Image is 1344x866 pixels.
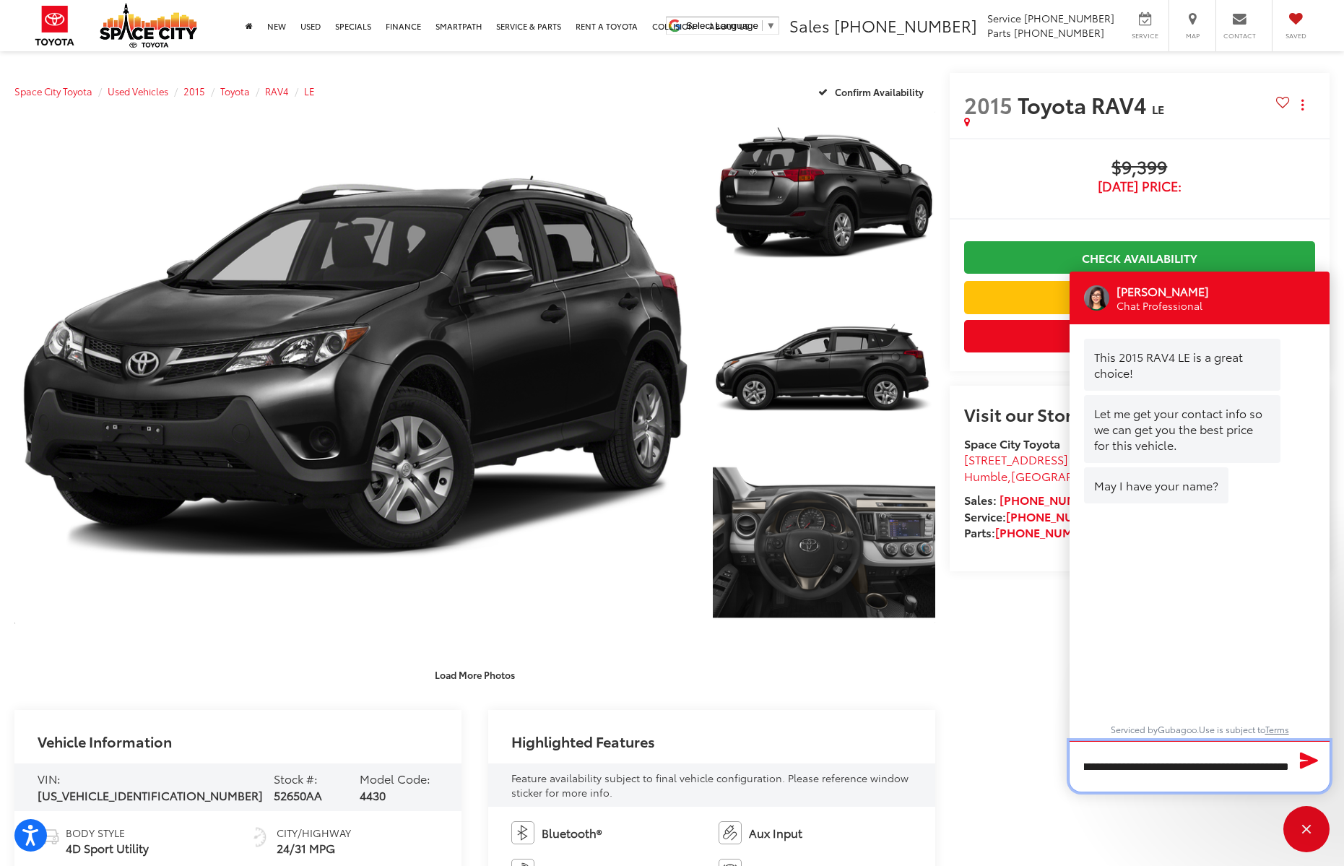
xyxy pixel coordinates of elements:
span: Feature availability subject to final vehicle configuration. Please reference window sticker for ... [511,771,909,800]
div: May I have your name? [1084,467,1228,503]
span: City/Highway [277,826,351,840]
div: Operator Name [1117,283,1226,299]
img: Bluetooth® [511,821,534,844]
strong: Parts: [964,524,1098,540]
button: Confirm Availability [810,79,935,104]
span: Map [1176,31,1208,40]
strong: Service: [964,508,1109,524]
img: 2015 Toyota RAV4 LE [710,456,937,627]
a: RAV4 [265,85,289,98]
span: Model Code: [360,770,430,787]
img: 2015 Toyota RAV4 LE [710,107,937,277]
span: Contact [1223,31,1256,40]
button: Actions [1290,92,1315,117]
h2: Highlighted Features [511,733,655,749]
span: [GEOGRAPHIC_DATA] [1011,467,1132,484]
button: Send Message [1293,746,1325,776]
div: Serviced by . Use is subject to [1084,724,1315,741]
span: Select Language [686,20,758,31]
span: 52650AA [274,787,322,803]
p: Chat Professional [1117,299,1209,313]
button: Get Price Now [964,320,1315,352]
span: Aux Input [749,825,802,841]
div: Operator Image [1084,285,1109,311]
span: 4D Sport Utility [66,840,149,857]
button: Toggle Chat Window [1283,806,1330,852]
a: Used Vehicles [108,85,168,98]
span: Humble [964,467,1007,484]
span: Body Style [66,826,149,840]
span: Toyota RAV4 [1018,89,1152,120]
a: Space City Toyota [14,85,92,98]
img: 2015 Toyota RAV4 LE [8,106,703,628]
a: [PHONE_NUMBER] [1000,491,1102,508]
span: Stock #: [274,770,318,787]
span: [PHONE_NUMBER] [834,14,977,37]
a: 2015 [183,85,205,98]
span: [PHONE_NUMBER] [1014,25,1104,40]
input: Type your message [1070,741,1330,792]
a: [STREET_ADDRESS] Humble,[GEOGRAPHIC_DATA] 77338 [964,451,1167,484]
span: [DATE] Price: [964,179,1315,194]
a: Terms [1265,723,1289,735]
span: 2015 [964,89,1013,120]
a: Check Availability [964,241,1315,274]
span: Confirm Availability [835,85,924,98]
span: ▼ [766,20,776,31]
img: Space City Toyota [100,3,197,48]
h2: Vehicle Information [38,733,172,749]
span: 24/31 MPG [277,840,351,857]
img: Fuel Economy [248,826,272,849]
img: 2015 Toyota RAV4 LE [710,282,937,452]
span: [STREET_ADDRESS] [964,451,1068,467]
button: Load More Photos [425,662,525,688]
span: $9,399 [964,157,1315,179]
span: Parts [987,25,1011,40]
span: Service [1129,31,1161,40]
a: We'll Buy Your Car [964,281,1315,313]
h2: Visit our Store [964,404,1315,423]
a: Expand Photo 0 [14,109,697,625]
span: [US_VEHICLE_IDENTIFICATION_NUMBER] [38,787,263,803]
span: , [964,467,1167,484]
span: Sales [789,14,830,37]
a: LE [304,85,315,98]
a: Expand Photo 2 [713,284,935,451]
img: Aux Input [719,821,742,844]
a: Expand Photo 1 [713,109,935,276]
a: Gubagoo [1158,723,1197,735]
p: [PERSON_NAME] [1117,283,1209,299]
strong: Space City Toyota [964,435,1060,451]
a: [PHONE_NUMBER] [995,524,1098,540]
span: Service [987,11,1021,25]
a: [PHONE_NUMBER] [1006,508,1109,524]
span: Sales: [964,491,997,508]
a: Expand Photo 3 [713,459,935,625]
span: Saved [1280,31,1312,40]
span: 4430 [360,787,386,803]
span: dropdown dots [1301,99,1304,111]
div: Let me get your contact info so we can get you the best price for this vehicle. [1084,395,1280,463]
span: Bluetooth® [542,825,602,841]
div: This 2015 RAV4 LE is a great choice! [1084,339,1280,391]
span: LE [1152,100,1164,117]
div: Operator Title [1117,299,1226,313]
span: VIN: [38,770,61,787]
div: Close [1283,806,1330,852]
a: Toyota [220,85,250,98]
span: [PHONE_NUMBER] [1024,11,1114,25]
